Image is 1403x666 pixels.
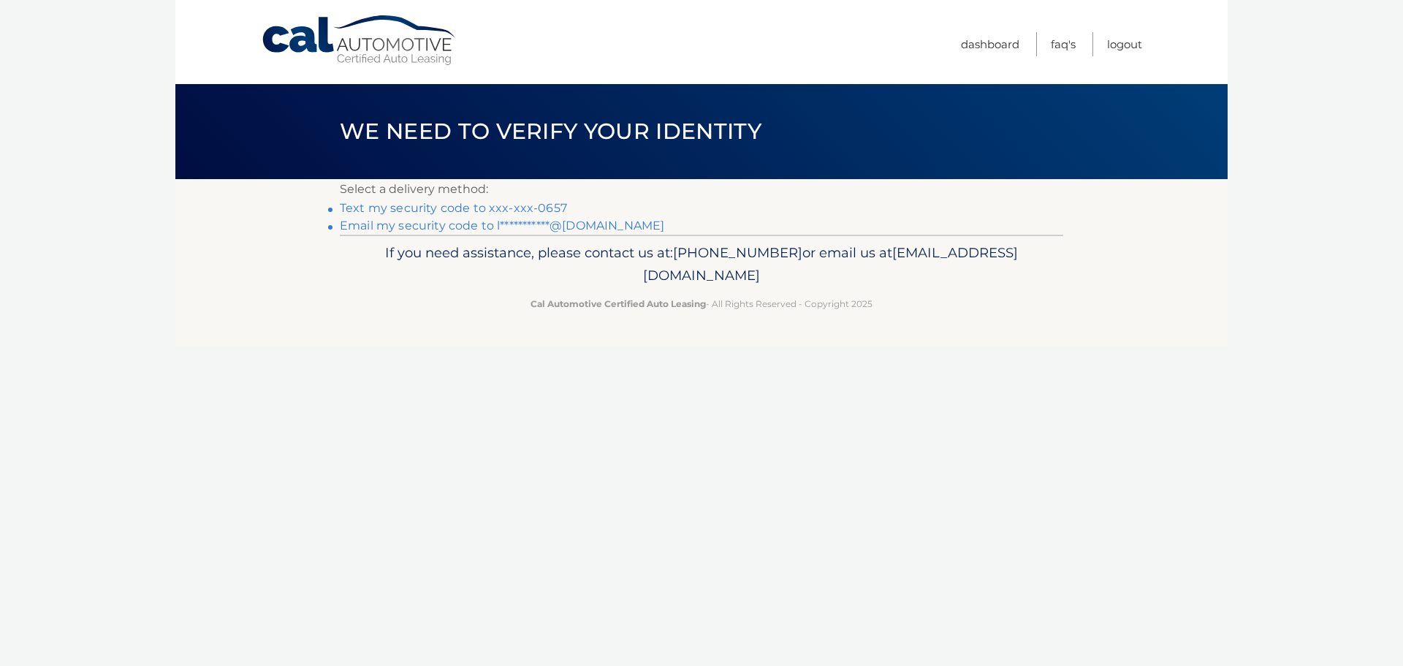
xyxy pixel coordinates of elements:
span: [PHONE_NUMBER] [673,244,802,261]
a: Cal Automotive [261,15,458,67]
a: FAQ's [1051,32,1076,56]
p: Select a delivery method: [340,179,1063,200]
p: - All Rights Reserved - Copyright 2025 [349,296,1054,311]
a: Text my security code to xxx-xxx-0657 [340,201,567,215]
span: We need to verify your identity [340,118,761,145]
a: Dashboard [961,32,1019,56]
a: Logout [1107,32,1142,56]
p: If you need assistance, please contact us at: or email us at [349,241,1054,288]
strong: Cal Automotive Certified Auto Leasing [531,298,706,309]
